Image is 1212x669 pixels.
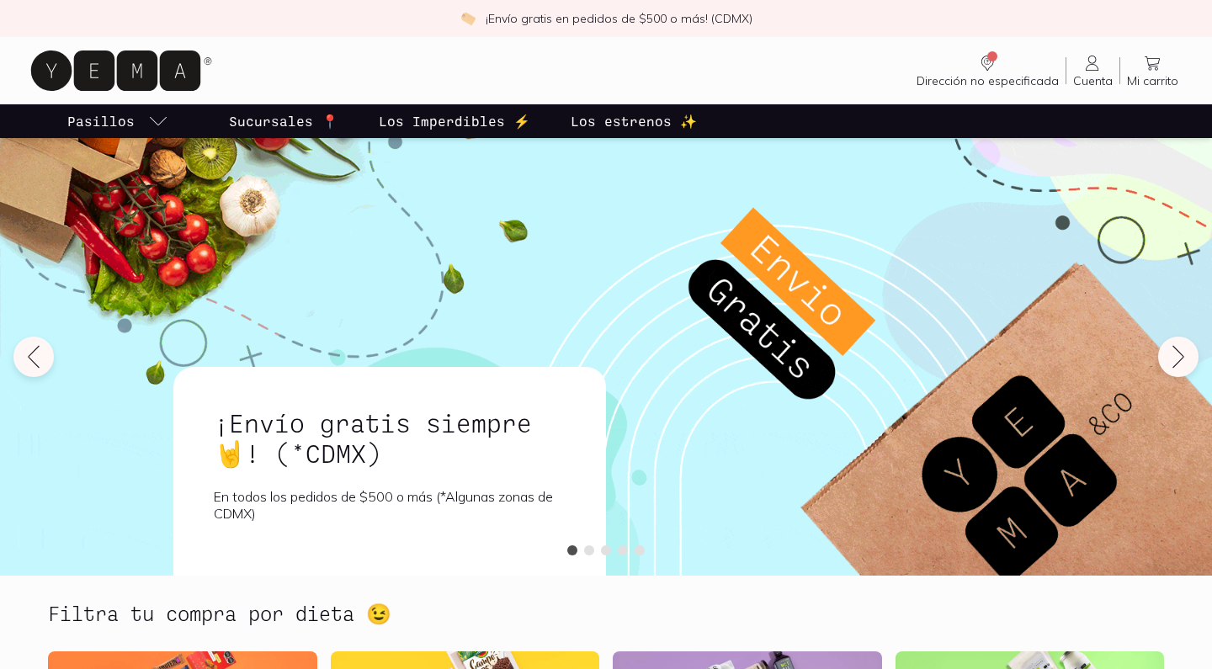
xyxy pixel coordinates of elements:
a: Cuenta [1066,53,1119,88]
a: Mi carrito [1120,53,1185,88]
h1: ¡Envío gratis siempre🤘! (*CDMX) [214,407,566,468]
a: Dirección no especificada [910,53,1066,88]
span: Mi carrito [1127,73,1178,88]
span: Dirección no especificada [917,73,1059,88]
p: Sucursales 📍 [229,111,338,131]
a: Sucursales 📍 [226,104,342,138]
a: pasillo-todos-link [64,104,172,138]
img: check [460,11,476,26]
p: Pasillos [67,111,135,131]
p: Los estrenos ✨ [571,111,697,131]
a: Los Imperdibles ⚡️ [375,104,534,138]
p: En todos los pedidos de $500 o más (*Algunas zonas de CDMX) [214,488,566,522]
span: Cuenta [1073,73,1113,88]
p: Los Imperdibles ⚡️ [379,111,530,131]
p: ¡Envío gratis en pedidos de $500 o más! (CDMX) [486,10,752,27]
a: Los estrenos ✨ [567,104,700,138]
h2: Filtra tu compra por dieta 😉 [48,603,391,624]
